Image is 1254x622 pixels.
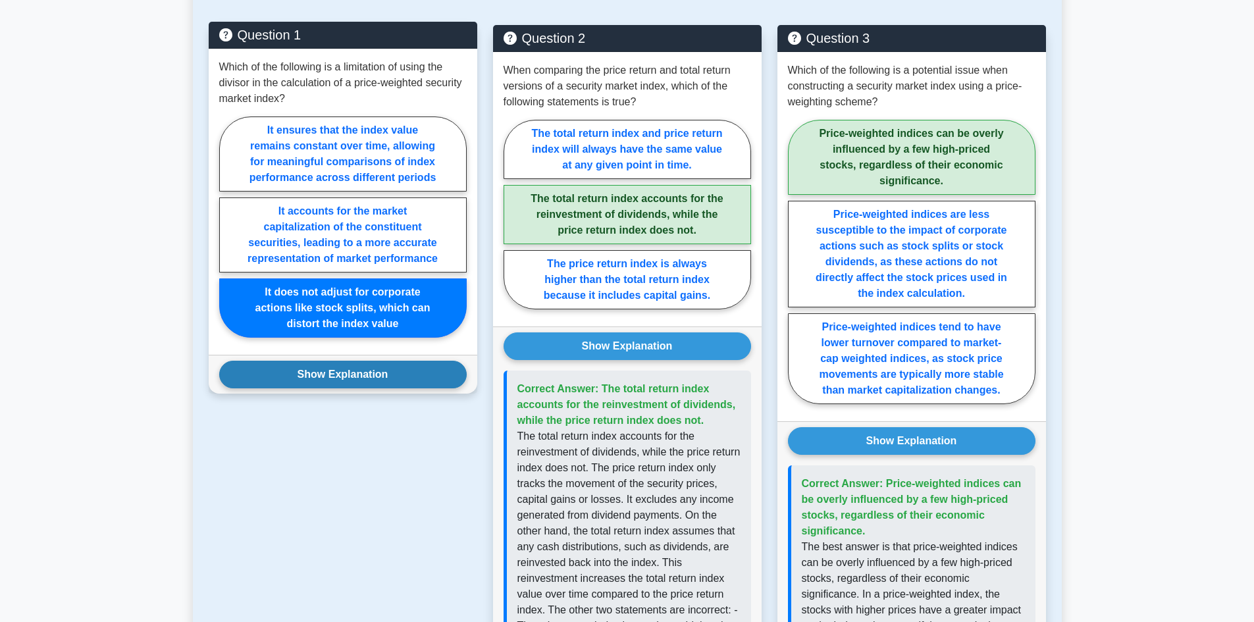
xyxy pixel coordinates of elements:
label: The total return index and price return index will always have the same value at any given point ... [504,120,751,179]
label: The price return index is always higher than the total return index because it includes capital g... [504,250,751,309]
label: Price-weighted indices tend to have lower turnover compared to market-cap weighted indices, as st... [788,313,1035,404]
h5: Question 1 [219,27,467,43]
label: The total return index accounts for the reinvestment of dividends, while the price return index d... [504,185,751,244]
button: Show Explanation [219,361,467,388]
p: Which of the following is a limitation of using the divisor in the calculation of a price-weighte... [219,59,467,107]
label: Price-weighted indices can be overly influenced by a few high-priced stocks, regardless of their ... [788,120,1035,195]
span: Correct Answer: The total return index accounts for the reinvestment of dividends, while the pric... [517,383,736,426]
button: Show Explanation [504,332,751,360]
h5: Question 3 [788,30,1035,46]
span: Correct Answer: Price-weighted indices can be overly influenced by a few high-priced stocks, rega... [802,478,1022,536]
h5: Question 2 [504,30,751,46]
label: It ensures that the index value remains constant over time, allowing for meaningful comparisons o... [219,117,467,192]
label: It does not adjust for corporate actions like stock splits, which can distort the index value [219,278,467,338]
label: Price-weighted indices are less susceptible to the impact of corporate actions such as stock spli... [788,201,1035,307]
label: It accounts for the market capitalization of the constituent securities, leading to a more accura... [219,197,467,272]
button: Show Explanation [788,427,1035,455]
p: When comparing the price return and total return versions of a security market index, which of th... [504,63,751,110]
p: Which of the following is a potential issue when constructing a security market index using a pri... [788,63,1035,110]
